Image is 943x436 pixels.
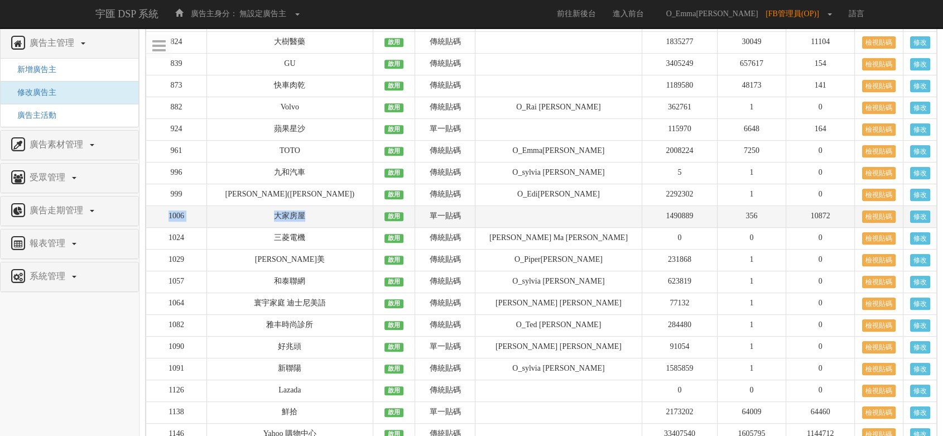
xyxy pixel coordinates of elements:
[717,228,786,250] td: 0
[207,293,373,315] td: 寰宇家庭 迪士尼美語
[786,75,854,97] td: 141
[786,337,854,358] td: 0
[910,36,930,49] a: 修改
[475,293,642,315] td: [PERSON_NAME] [PERSON_NAME]
[384,343,404,352] span: 啟用
[910,123,930,136] a: 修改
[146,54,207,75] td: 839
[384,125,404,134] span: 啟用
[910,363,930,375] a: 修改
[384,365,404,373] span: 啟用
[910,406,930,419] a: 修改
[717,315,786,337] td: 1
[786,402,854,424] td: 64460
[27,140,89,149] span: 廣告素材管理
[862,80,896,92] a: 檢視貼碼
[717,119,786,141] td: 6648
[786,119,854,141] td: 164
[786,358,854,380] td: 0
[642,206,718,228] td: 1490889
[9,202,130,220] a: 廣告走期管理
[717,32,786,54] td: 30049
[207,228,373,250] td: 三菱電機
[146,184,207,206] td: 999
[910,276,930,288] a: 修改
[9,65,56,74] a: 新增廣告主
[717,184,786,206] td: 1
[384,82,404,90] span: 啟用
[862,189,896,201] a: 檢視貼碼
[717,75,786,97] td: 48173
[642,358,718,380] td: 1585859
[384,147,404,156] span: 啟用
[717,97,786,119] td: 1
[862,232,896,245] a: 檢視貼碼
[642,250,718,271] td: 231868
[9,88,56,97] a: 修改廣告主
[146,271,207,293] td: 1057
[862,385,896,397] a: 檢視貼碼
[384,277,404,286] span: 啟用
[384,60,404,69] span: 啟用
[717,271,786,293] td: 1
[642,119,718,141] td: 115970
[717,337,786,358] td: 1
[910,385,930,397] a: 修改
[207,315,373,337] td: 雅丰時尚診所
[384,321,404,330] span: 啟用
[862,341,896,353] a: 檢視貼碼
[207,162,373,184] td: 九和汽車
[415,358,475,380] td: 傳統貼碼
[642,380,718,402] td: 0
[146,75,207,97] td: 873
[661,9,764,18] span: O_Emma[PERSON_NAME]
[910,319,930,332] a: 修改
[146,402,207,424] td: 1138
[207,119,373,141] td: 蘋果星沙
[475,337,642,358] td: [PERSON_NAME] [PERSON_NAME]
[27,238,71,248] span: 報表管理
[384,169,404,178] span: 啟用
[862,276,896,288] a: 檢視貼碼
[910,232,930,245] a: 修改
[9,111,56,119] a: 廣告主活動
[207,206,373,228] td: 大家房屋
[910,58,930,70] a: 修改
[910,167,930,179] a: 修改
[717,358,786,380] td: 1
[910,189,930,201] a: 修改
[415,184,475,206] td: 傳統貼碼
[146,380,207,402] td: 1126
[384,256,404,265] span: 啟用
[146,162,207,184] td: 996
[191,9,238,18] span: 廣告主身分：
[642,162,718,184] td: 5
[862,406,896,419] a: 檢視貼碼
[717,141,786,162] td: 7250
[146,293,207,315] td: 1064
[415,271,475,293] td: 傳統貼碼
[384,386,404,395] span: 啟用
[717,250,786,271] td: 1
[207,380,373,402] td: Lazada
[27,173,71,182] span: 受眾管理
[642,293,718,315] td: 77132
[146,141,207,162] td: 961
[786,271,854,293] td: 0
[415,206,475,228] td: 單一貼碼
[475,315,642,337] td: O_Ted [PERSON_NAME]
[475,271,642,293] td: O_sylvia [PERSON_NAME]
[642,97,718,119] td: 362761
[862,167,896,179] a: 檢視貼碼
[415,141,475,162] td: 傳統貼碼
[475,97,642,119] td: O_Rai [PERSON_NAME]
[207,97,373,119] td: Volvo
[146,358,207,380] td: 1091
[642,315,718,337] td: 284480
[786,97,854,119] td: 0
[9,136,130,154] a: 廣告素材管理
[415,162,475,184] td: 傳統貼碼
[415,293,475,315] td: 傳統貼碼
[384,212,404,221] span: 啟用
[207,250,373,271] td: [PERSON_NAME]美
